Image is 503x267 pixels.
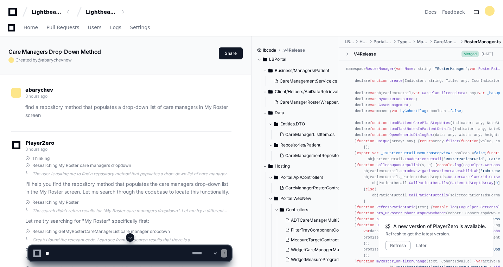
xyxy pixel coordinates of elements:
[357,217,374,221] span: function
[285,153,348,158] span: CareManagementRepository.cs
[130,25,150,30] span: Settings
[370,97,376,101] span: var
[268,66,273,75] svg: Directory
[274,120,278,128] svg: Directory
[357,151,370,155] span: export
[345,39,354,45] span: LBPortal
[130,20,150,36] a: Settings
[269,57,286,62] span: LBPortal
[376,139,389,143] span: unique
[450,109,461,113] span: false
[496,181,498,185] span: 0
[25,146,47,152] span: 3 hours ago
[400,109,426,113] span: byCohortFlag
[275,89,338,95] span: Client/Helpers/ApiDataRetrieval
[285,185,351,191] span: CareManagerRosterController.cs
[393,223,486,230] span: A new version of PlayerZero is available.
[110,20,121,36] a: Logs
[357,223,374,227] span: function
[357,163,374,167] span: function
[280,142,320,148] span: Repositories/Patient
[365,187,374,191] span: else
[277,183,346,193] button: CareManagerRosterController.cs
[268,109,273,117] svg: Directory
[357,139,374,143] span: function
[280,175,323,180] span: Portal.Api/Controllers
[282,47,305,53] span: _v4Release
[400,175,446,179] span: _PatientIdsAndStepIds
[376,223,413,227] span: UpdatePatientGrid
[25,103,231,119] p: find a repository method that populates a drop-down list of care managers in My Roster screen
[397,39,411,45] span: TypeScripts
[280,206,284,214] svg: Directory
[29,6,74,18] button: Lightbeam Health
[376,211,446,215] span: pro_OnRosterCohortDropDownChange
[437,163,452,167] span: console
[400,169,478,173] span: setHdnNavigationPatientCasesChildTab
[280,121,305,127] span: Entities.DTO
[454,163,461,167] span: log
[396,67,402,71] span: var
[42,57,63,63] span: abarychev
[15,57,72,63] span: Created by
[32,8,62,15] div: Lightbeam Health
[413,91,420,95] span: var
[88,20,102,36] a: Users
[442,8,465,15] button: Feedback
[25,141,54,145] span: PlayerZero
[391,139,413,143] span: array: any
[271,97,341,107] button: CareManagerRosterWrapper.cs
[370,103,376,107] span: var
[357,211,374,215] span: function
[365,67,394,71] span: RosterManager
[291,217,375,223] span: ADTCareManagerMultiSelectController.cs
[420,139,433,143] span: return
[376,163,420,167] span: CallPopUpOnStepClick
[263,47,276,53] span: lbcode
[83,6,128,18] button: Lightbeam Health Solutions
[370,121,387,125] span: function
[38,57,42,63] span: @
[263,107,339,118] button: Data
[405,67,413,71] span: Name
[386,241,410,250] button: Refresh
[219,47,243,59] button: Share
[257,54,334,65] button: LBPortal
[461,51,479,57] span: Merged
[359,39,368,45] span: Hosting
[376,205,415,209] span: RefreshPatientGrid
[378,103,409,107] span: CaseManagement
[405,157,441,161] span: LoadPatientDetail
[381,151,450,155] span: _IsPatientDetailOpenFromStepView
[268,139,345,151] button: Repositories/Patient
[110,25,121,30] span: Logs
[274,173,278,182] svg: Directory
[263,86,339,97] button: Client/Helpers/ApiDataRetrieval
[24,25,38,30] span: Home
[32,163,131,168] span: Researching My Roster care managers dropdown
[32,171,231,177] div: The user is asking me to find a repository method that populates a drop-down list of care manager...
[372,151,378,155] span: var
[25,93,47,99] span: 3 hours ago
[291,227,358,233] span: FilterTrayComponentController.cs
[450,205,457,209] span: log
[389,133,433,137] span: OpenGenericDialogBox
[8,48,101,55] app-text-character-animate: Care Managers Drop-Down Method
[282,225,352,235] button: FilterTrayComponentController.cs
[268,118,345,130] button: Entities.DTO
[435,67,467,71] span: "RosterManager"
[425,8,437,15] a: Docs
[378,97,415,101] span: MyRosterResources
[286,207,308,213] span: Controllers
[268,172,345,183] button: Portal.Api/Controllers
[461,139,478,143] span: function
[354,51,376,57] div: V4Release
[434,39,459,45] span: CareManagerRoster
[275,110,284,116] span: Data
[446,139,459,143] span: filter
[32,200,79,205] span: Researching My Roster
[417,39,428,45] span: Managers
[88,25,102,30] span: Users
[274,141,278,149] svg: Directory
[389,121,450,125] span: LoadPatientCarePlanStepNotes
